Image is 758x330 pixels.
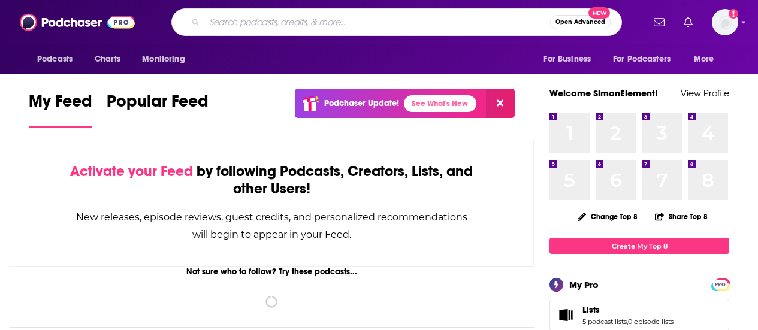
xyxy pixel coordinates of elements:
[694,51,714,68] span: More
[649,12,669,32] a: Show notifications dropdown
[20,11,135,34] img: Podchaser - Follow, Share and Rate Podcasts
[204,13,550,32] input: Search podcasts, credits, & more...
[712,9,738,35] img: User Profile
[685,48,729,71] button: open menu
[729,9,738,19] svg: Add a profile image
[171,8,622,36] div: Search podcasts, credits, & more...
[70,162,193,180] span: Activate your Feed
[679,12,697,32] a: Show notifications dropdown
[582,304,600,315] span: Lists
[712,9,738,35] span: Logged in as SimonElement
[107,91,209,128] a: Popular Feed
[555,19,605,25] span: Open Advanced
[554,307,578,323] a: Lists
[29,48,88,71] button: open menu
[628,317,674,326] a: 0 episode lists
[543,51,591,68] span: For Business
[681,87,729,99] a: View Profile
[588,7,610,19] span: New
[582,304,674,315] a: Lists
[569,279,599,290] div: My Pro
[95,51,120,68] span: Charts
[324,98,399,108] p: Podchaser Update!
[37,51,73,68] span: Podcasts
[142,51,185,68] span: Monitoring
[605,48,688,71] button: open menu
[627,317,628,326] span: ,
[713,280,727,289] a: PRO
[613,51,671,68] span: For Podcasters
[654,205,708,228] button: Share Top 8
[582,317,627,326] a: 5 podcast lists
[712,9,738,35] button: Show profile menu
[87,48,128,71] a: Charts
[404,95,476,112] a: See What's New
[134,48,200,71] button: open menu
[570,209,645,224] button: Change Top 8
[107,91,209,119] span: Popular Feed
[549,238,729,254] a: Create My Top 8
[29,91,92,128] a: My Feed
[10,267,534,277] div: Not sure who to follow? Try these podcasts...
[535,48,606,71] button: open menu
[70,208,473,243] div: New releases, episode reviews, guest credits, and personalized recommendations will begin to appe...
[70,163,473,198] div: by following Podcasts, Creators, Lists, and other Users!
[550,15,611,29] button: Open AdvancedNew
[549,87,658,99] a: Welcome SimonElement!
[29,91,92,119] span: My Feed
